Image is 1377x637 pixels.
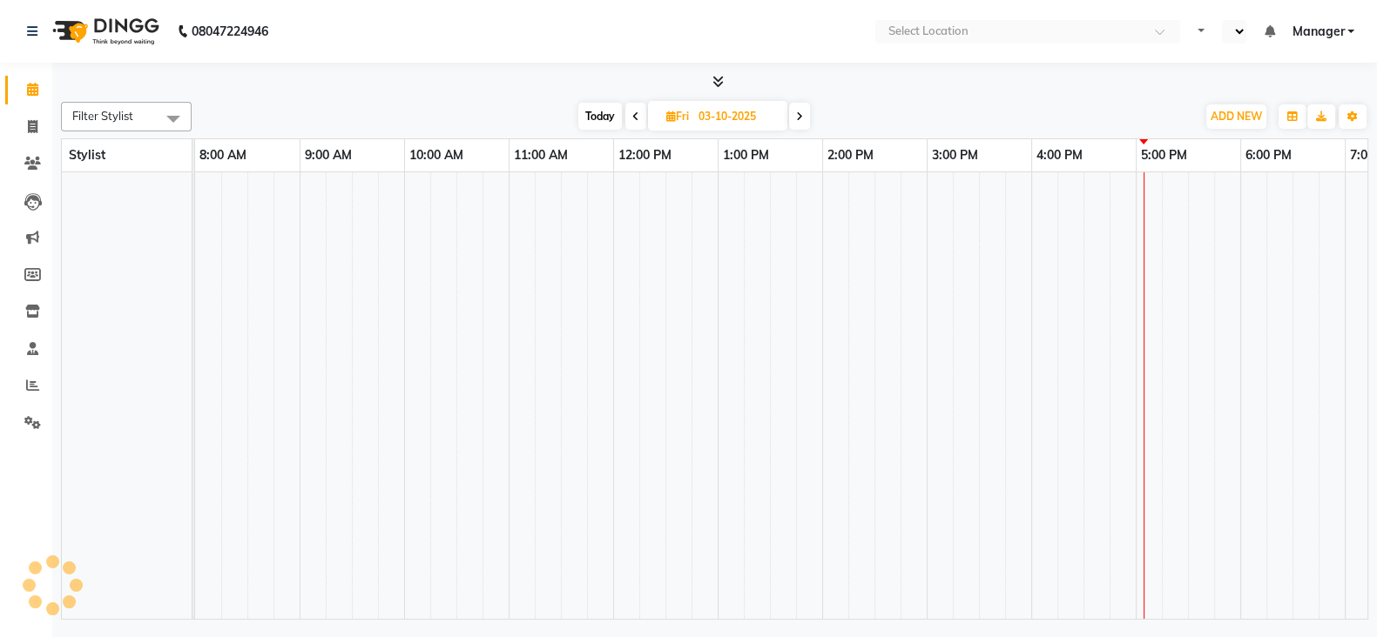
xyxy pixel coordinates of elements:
span: ADD NEW [1211,110,1262,123]
a: 8:00 AM [195,143,251,168]
a: 11:00 AM [510,143,572,168]
span: Fri [662,110,693,123]
span: Manager [1292,23,1344,41]
button: ADD NEW [1206,104,1266,129]
div: Select Location [888,23,968,40]
a: 4:00 PM [1032,143,1087,168]
a: 3:00 PM [928,143,982,168]
span: Today [578,103,622,130]
img: logo [44,7,164,56]
b: 08047224946 [192,7,268,56]
span: Stylist [69,147,105,163]
a: 6:00 PM [1241,143,1296,168]
a: 9:00 AM [300,143,356,168]
a: 5:00 PM [1137,143,1191,168]
input: 2025-10-03 [693,104,780,130]
a: 12:00 PM [614,143,676,168]
a: 1:00 PM [719,143,773,168]
span: Filter Stylist [72,109,133,123]
a: 2:00 PM [823,143,878,168]
a: 10:00 AM [405,143,468,168]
